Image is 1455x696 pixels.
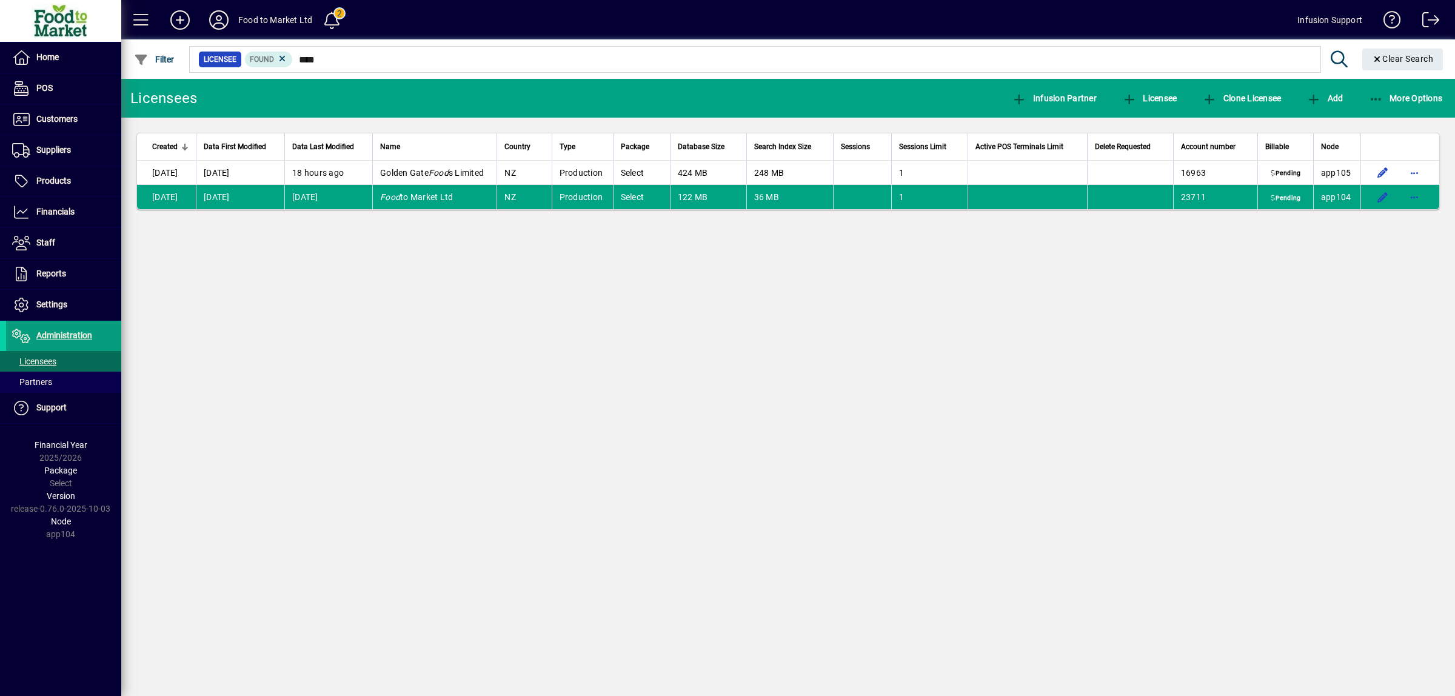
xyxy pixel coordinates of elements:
[891,161,968,185] td: 1
[250,55,274,64] span: Found
[12,377,52,387] span: Partners
[1297,10,1362,30] div: Infusion Support
[35,440,87,450] span: Financial Year
[899,140,946,153] span: Sessions Limit
[497,161,551,185] td: NZ
[245,52,293,67] mat-chip: Found Status: Found
[552,161,613,185] td: Production
[746,185,834,209] td: 36 MB
[1173,161,1257,185] td: 16963
[137,185,196,209] td: [DATE]
[1009,87,1100,109] button: Infusion Partner
[899,140,961,153] div: Sessions Limit
[196,161,284,185] td: [DATE]
[1405,163,1424,182] button: More options
[380,140,489,153] div: Name
[1366,87,1446,109] button: More Options
[1372,54,1434,64] span: Clear Search
[36,330,92,340] span: Administration
[6,290,121,320] a: Settings
[137,161,196,185] td: [DATE]
[1362,49,1443,70] button: Clear
[36,83,53,93] span: POS
[36,403,67,412] span: Support
[1095,140,1165,153] div: Delete Requested
[891,185,968,209] td: 1
[161,9,199,31] button: Add
[44,466,77,475] span: Package
[678,140,724,153] span: Database Size
[552,185,613,209] td: Production
[292,140,354,153] span: Data Last Modified
[841,140,883,153] div: Sessions
[204,140,266,153] span: Data First Modified
[152,140,189,153] div: Created
[380,192,453,202] span: to Market Ltd
[975,140,1063,153] span: Active POS Terminals Limit
[6,42,121,73] a: Home
[6,393,121,423] a: Support
[130,89,197,108] div: Licensees
[1265,140,1289,153] span: Billable
[292,140,365,153] div: Data Last Modified
[1202,93,1281,103] span: Clone Licensee
[1181,140,1250,153] div: Account number
[36,176,71,186] span: Products
[152,140,178,153] span: Created
[1181,140,1236,153] span: Account number
[6,228,121,258] a: Staff
[36,114,78,124] span: Customers
[746,161,834,185] td: 248 MB
[504,140,544,153] div: Country
[6,135,121,166] a: Suppliers
[754,140,811,153] span: Search Index Size
[560,140,606,153] div: Type
[131,49,178,70] button: Filter
[6,197,121,227] a: Financials
[47,491,75,501] span: Version
[36,269,66,278] span: Reports
[6,372,121,392] a: Partners
[1199,87,1284,109] button: Clone Licensee
[1306,93,1343,103] span: Add
[670,161,746,185] td: 424 MB
[975,140,1080,153] div: Active POS Terminals Limit
[51,517,71,526] span: Node
[621,140,663,153] div: Package
[6,166,121,196] a: Products
[1321,168,1351,178] span: app105.prod.infusionbusinesssoftware.com
[238,10,312,30] div: Food to Market Ltd
[134,55,175,64] span: Filter
[6,104,121,135] a: Customers
[1413,2,1440,42] a: Logout
[1369,93,1443,103] span: More Options
[621,140,649,153] span: Package
[678,140,739,153] div: Database Size
[1373,163,1393,182] button: Edit
[36,145,71,155] span: Suppliers
[504,140,530,153] span: Country
[1405,187,1424,207] button: More options
[670,185,746,209] td: 122 MB
[1265,140,1306,153] div: Billable
[613,185,670,209] td: Select
[196,185,284,209] td: [DATE]
[497,185,551,209] td: NZ
[204,140,277,153] div: Data First Modified
[1095,140,1151,153] span: Delete Requested
[560,140,575,153] span: Type
[1012,93,1097,103] span: Infusion Partner
[1374,2,1401,42] a: Knowledge Base
[204,53,236,65] span: Licensee
[380,168,484,178] span: Golden Gate s Limited
[1321,140,1353,153] div: Node
[36,238,55,247] span: Staff
[380,192,400,202] em: Food
[6,351,121,372] a: Licensees
[380,140,400,153] span: Name
[429,168,449,178] em: Food
[12,356,56,366] span: Licensees
[1173,185,1257,209] td: 23711
[6,259,121,289] a: Reports
[284,185,372,209] td: [DATE]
